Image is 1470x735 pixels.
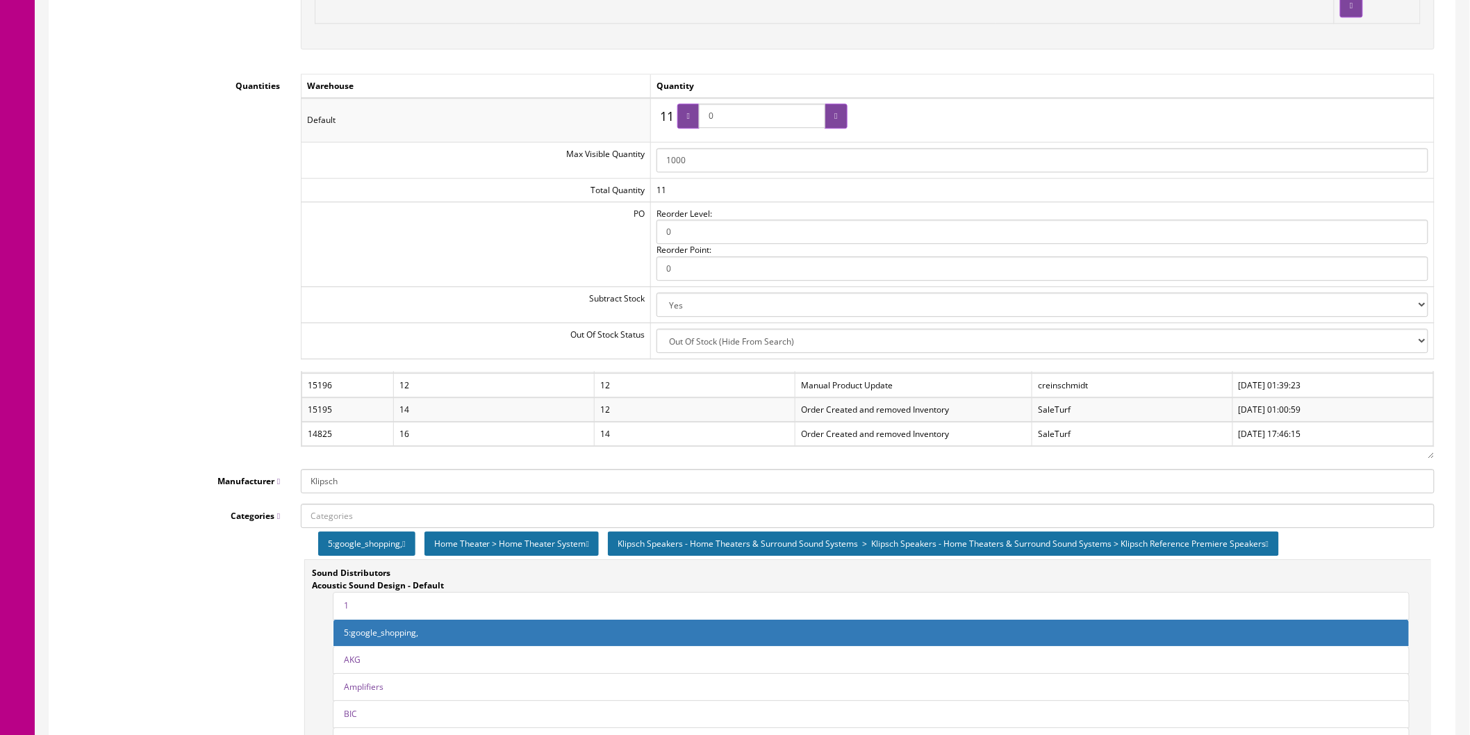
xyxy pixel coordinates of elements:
span: Categories [231,510,280,522]
td: SaleTurf [1032,397,1233,421]
strong: Sound Distributors [312,567,390,579]
td: [DATE] 01:39:23 [1232,373,1433,397]
b: Tractrix Ports [14,247,72,257]
td: 12 [595,397,795,421]
td: PO [302,202,651,286]
input: Manufacturer [301,469,1435,493]
td: 16 [394,422,595,446]
td: creinschmidt [1032,373,1233,397]
td: Order Created and removed Inventory [795,397,1032,421]
span: Out Of Stock Status [570,329,645,340]
td: [DATE] 01:00:59 [1232,397,1433,421]
td: Subtract Stock [302,286,651,322]
td: 15195 [302,397,394,421]
td: Manual Product Update [795,373,1032,397]
b: Vented Tweeter Design [14,160,112,170]
b: RP-8000F [14,30,55,40]
div: Klipsch Speakers - Home Theaters & Surround Sound Systems > Klipsch Speakers - Home Theaters & Su... [608,531,1278,556]
a: AKG [344,654,361,666]
td: 12 [394,373,595,397]
div: Home Theater > Home Theater System [424,531,599,556]
td: [DATE] 17:46:15 [1232,422,1433,446]
td: Reorder Level: Reorder Point: [650,202,1434,286]
input: Categories [301,504,1435,528]
div: 5:google_shopping, [318,531,415,556]
a: Amplifiers [344,681,383,693]
span: Max Visible Quantity [566,148,645,160]
td: 14825 [302,422,394,446]
td: Warehouse [302,74,651,98]
td: Quantity [650,74,1434,98]
a: BIC [344,708,357,720]
label: Quantities [60,74,290,92]
td: Total Quantity [302,179,651,202]
td: 15196 [302,373,394,397]
strong: Acoustic Sound Design - Default [312,579,444,591]
b: Linear Travel Suspension (Lts) Titanium [MEDICAL_DATA] Tweeter [14,117,299,127]
td: 14 [595,422,795,446]
a: 5:google_shopping, [344,627,418,638]
td: 14 [394,397,595,421]
td: Order Created and removed Inventory [795,422,1032,446]
a: 1 [344,600,349,611]
b: Spun Copper Cerametallic Woofers [14,203,165,213]
div: You will receive: 1 Klipsch RP-8000F Ebony Floorstanding Speaker – Ebony Horn loading maximizes e... [14,14,1118,563]
b: 90° X 90° Silicon Composite Hybrid Tractrix Horn [14,58,224,69]
td: SaleTurf [1032,422,1233,446]
td: 11 [650,179,1434,202]
span: 11 [656,104,677,129]
td: Default [302,98,651,142]
td: 12 [595,373,795,397]
span: Manufacturer [217,475,280,487]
